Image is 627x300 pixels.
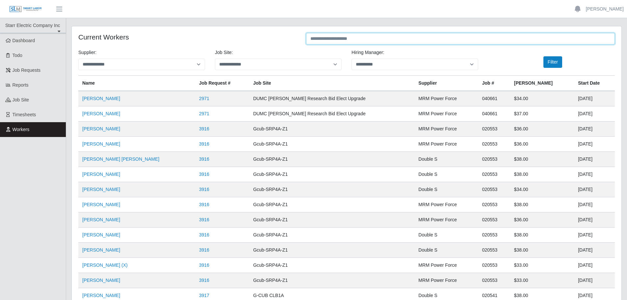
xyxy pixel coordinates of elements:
[574,258,615,273] td: [DATE]
[82,156,159,162] a: [PERSON_NAME] [PERSON_NAME]
[574,91,615,106] td: [DATE]
[78,49,96,56] label: Supplier:
[249,258,414,273] td: Gcub-SRP4A-Z1
[510,197,574,212] td: $38.00
[414,122,478,137] td: MRM Power Force
[478,212,510,228] td: 020553
[510,182,574,197] td: $34.00
[510,152,574,167] td: $38.00
[414,91,478,106] td: MRM Power Force
[478,137,510,152] td: 020553
[510,91,574,106] td: $34.00
[78,76,195,91] th: Name
[478,91,510,106] td: 040661
[199,262,209,268] a: 3916
[414,273,478,288] td: MRM Power Force
[574,182,615,197] td: [DATE]
[82,202,120,207] a: [PERSON_NAME]
[78,33,296,41] h4: Current Workers
[199,278,209,283] a: 3916
[249,212,414,228] td: Gcub-SRP4A-Z1
[249,197,414,212] td: Gcub-SRP4A-Z1
[13,68,41,73] span: Job Requests
[574,152,615,167] td: [DATE]
[82,293,120,298] a: [PERSON_NAME]
[586,6,624,13] a: [PERSON_NAME]
[478,182,510,197] td: 020553
[414,258,478,273] td: MRM Power Force
[414,182,478,197] td: Double S
[249,106,414,122] td: DUMC [PERSON_NAME] Research Bid Elect Upgrade
[82,278,120,283] a: [PERSON_NAME]
[574,122,615,137] td: [DATE]
[199,247,209,253] a: 3916
[510,228,574,243] td: $38.00
[574,167,615,182] td: [DATE]
[13,82,29,88] span: Reports
[13,53,22,58] span: Todo
[510,212,574,228] td: $36.00
[82,232,120,237] a: [PERSON_NAME]
[249,243,414,258] td: Gcub-SRP4A-Z1
[414,137,478,152] td: MRM Power Force
[543,56,562,68] button: Filter
[82,247,120,253] a: [PERSON_NAME]
[574,197,615,212] td: [DATE]
[199,156,209,162] a: 3916
[82,141,120,147] a: [PERSON_NAME]
[510,258,574,273] td: $33.00
[574,273,615,288] td: [DATE]
[478,76,510,91] th: Job #
[510,76,574,91] th: [PERSON_NAME]
[249,182,414,197] td: Gcub-SRP4A-Z1
[249,273,414,288] td: Gcub-SRP4A-Z1
[9,6,42,13] img: SLM Logo
[478,122,510,137] td: 020553
[199,111,209,116] a: 2971
[199,96,209,101] a: 2971
[249,228,414,243] td: Gcub-SRP4A-Z1
[215,49,233,56] label: job site:
[510,106,574,122] td: $37.00
[82,262,128,268] a: [PERSON_NAME] (X)
[414,197,478,212] td: MRM Power Force
[199,293,209,298] a: 3917
[249,152,414,167] td: Gcub-SRP4A-Z1
[574,243,615,258] td: [DATE]
[510,137,574,152] td: $36.00
[414,106,478,122] td: MRM Power Force
[510,122,574,137] td: $36.00
[414,152,478,167] td: Double S
[199,202,209,207] a: 3916
[13,112,36,117] span: Timesheets
[199,141,209,147] a: 3916
[414,167,478,182] td: Double S
[249,91,414,106] td: DUMC [PERSON_NAME] Research Bid Elect Upgrade
[199,232,209,237] a: 3916
[249,76,414,91] th: job site
[249,167,414,182] td: Gcub-SRP4A-Z1
[82,111,120,116] a: [PERSON_NAME]
[195,76,249,91] th: Job Request #
[574,212,615,228] td: [DATE]
[249,137,414,152] td: Gcub-SRP4A-Z1
[199,172,209,177] a: 3916
[510,243,574,258] td: $38.00
[414,212,478,228] td: MRM Power Force
[199,217,209,222] a: 3916
[82,96,120,101] a: [PERSON_NAME]
[414,228,478,243] td: Double S
[82,172,120,177] a: [PERSON_NAME]
[13,127,30,132] span: Workers
[478,258,510,273] td: 020553
[510,273,574,288] td: $33.00
[414,76,478,91] th: Supplier
[478,228,510,243] td: 020553
[478,167,510,182] td: 020553
[199,126,209,131] a: 3916
[478,197,510,212] td: 020553
[478,152,510,167] td: 020553
[82,217,120,222] a: [PERSON_NAME]
[478,273,510,288] td: 020553
[414,243,478,258] td: Double S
